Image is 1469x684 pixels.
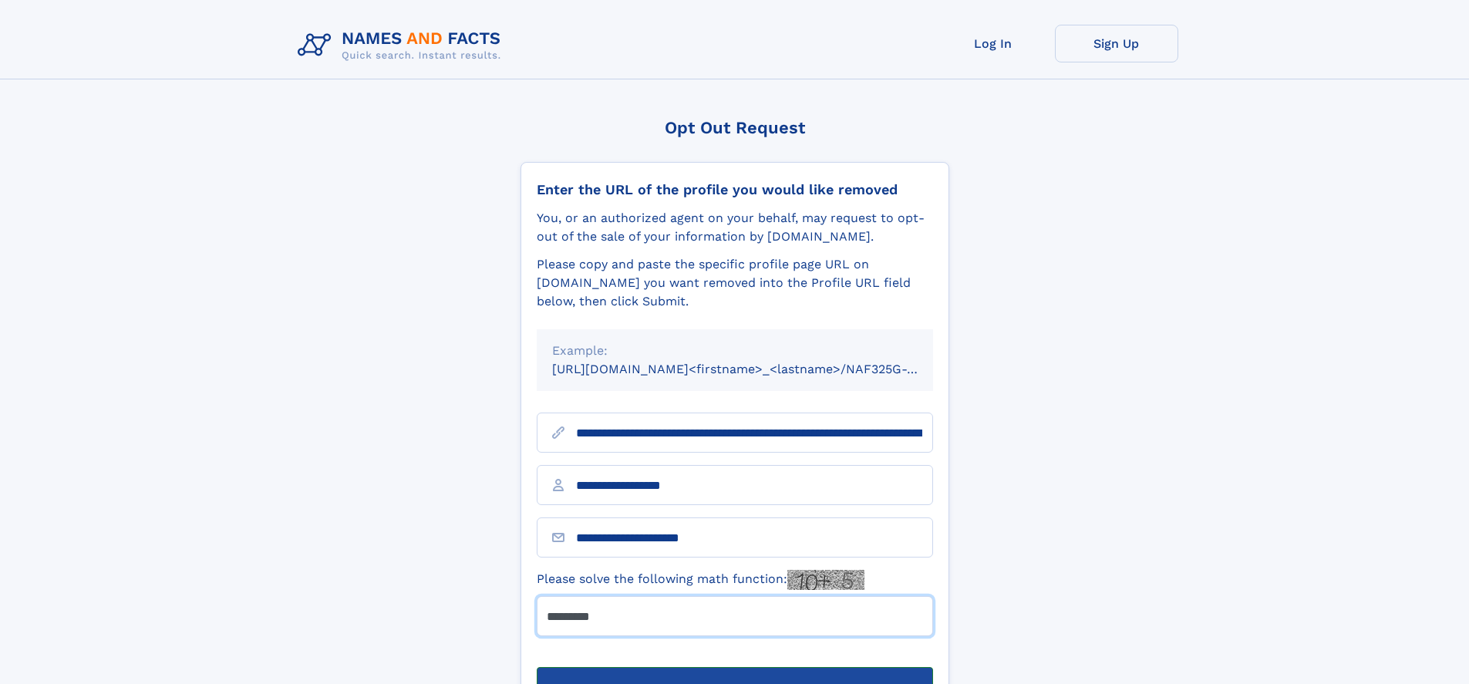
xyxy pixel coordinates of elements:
[537,181,933,198] div: Enter the URL of the profile you would like removed
[552,362,962,376] small: [URL][DOMAIN_NAME]<firstname>_<lastname>/NAF325G-xxxxxxxx
[291,25,514,66] img: Logo Names and Facts
[537,209,933,246] div: You, or an authorized agent on your behalf, may request to opt-out of the sale of your informatio...
[552,342,918,360] div: Example:
[932,25,1055,62] a: Log In
[537,570,864,590] label: Please solve the following math function:
[1055,25,1178,62] a: Sign Up
[537,255,933,311] div: Please copy and paste the specific profile page URL on [DOMAIN_NAME] you want removed into the Pr...
[521,118,949,137] div: Opt Out Request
